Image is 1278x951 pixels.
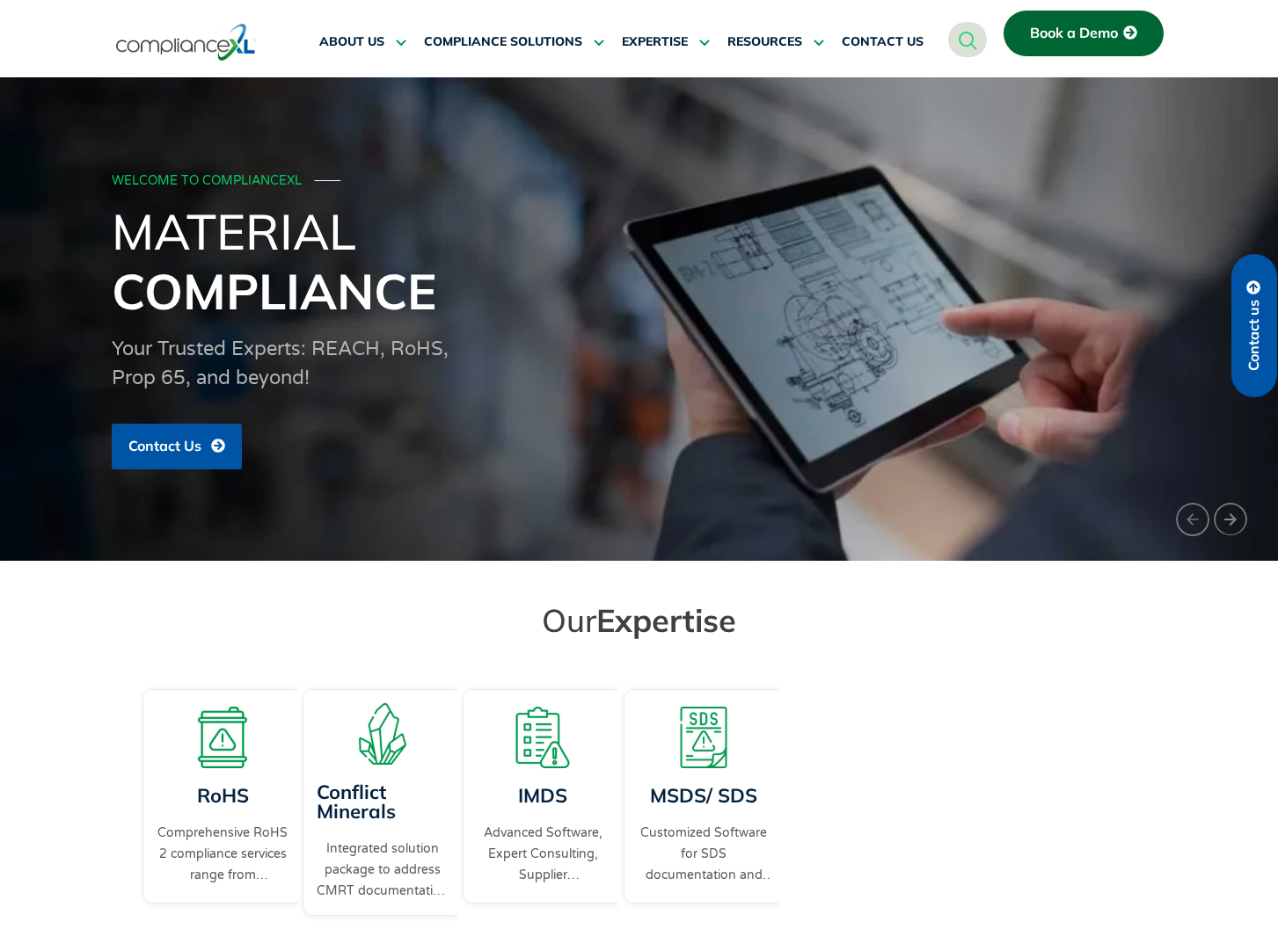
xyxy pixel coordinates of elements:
[112,338,449,389] span: Your Trusted Experts: REACH, RoHS, Prop 65, and beyond!
[112,201,1167,321] h1: Material
[842,21,924,63] a: CONTACT US
[518,783,567,808] a: IMDS
[192,707,253,768] img: A board with a warning sign
[512,707,573,768] img: A list board with a warning
[727,34,802,50] span: RESOURCES
[673,707,734,768] img: A warning board with SDS displaying
[157,823,288,886] a: Comprehensive RoHS 2 compliance services range from Consulting to supplier engagement...
[622,34,688,50] span: EXPERTISE
[147,600,1132,640] h2: Our
[319,34,384,50] span: ABOUT US
[424,34,582,50] span: COMPLIANCE SOLUTIONS
[650,783,757,808] a: MSDS/ SDS
[317,838,449,902] a: Integrated solution package to address CMRT documentation and supplier engagement.
[1030,25,1118,41] span: Book a Demo
[842,34,924,50] span: CONTACT US
[317,780,396,824] a: Conflict Minerals
[315,173,341,188] span: ───
[727,21,824,63] a: RESOURCES
[1004,11,1164,56] a: Book a Demo
[112,260,436,322] span: Compliance
[112,174,1162,189] div: WELCOME TO COMPLIANCEXL
[128,439,201,454] span: Contact Us
[638,823,770,886] a: Customized Software for SDS documentation and on-demand authoring services
[116,22,256,62] img: logo-one.svg
[319,21,406,63] a: ABOUT US
[948,22,987,57] a: navsearch-button
[622,21,710,63] a: EXPERTISE
[1246,300,1262,371] span: Contact us
[477,823,609,886] a: Advanced Software, Expert Consulting, Supplier Coordination, a complete IMDS solution.
[352,703,413,765] img: A representation of minerals
[196,783,248,808] a: RoHS
[596,600,736,640] span: Expertise
[112,424,242,469] a: Contact Us
[1231,254,1277,397] a: Contact us
[424,21,604,63] a: COMPLIANCE SOLUTIONS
